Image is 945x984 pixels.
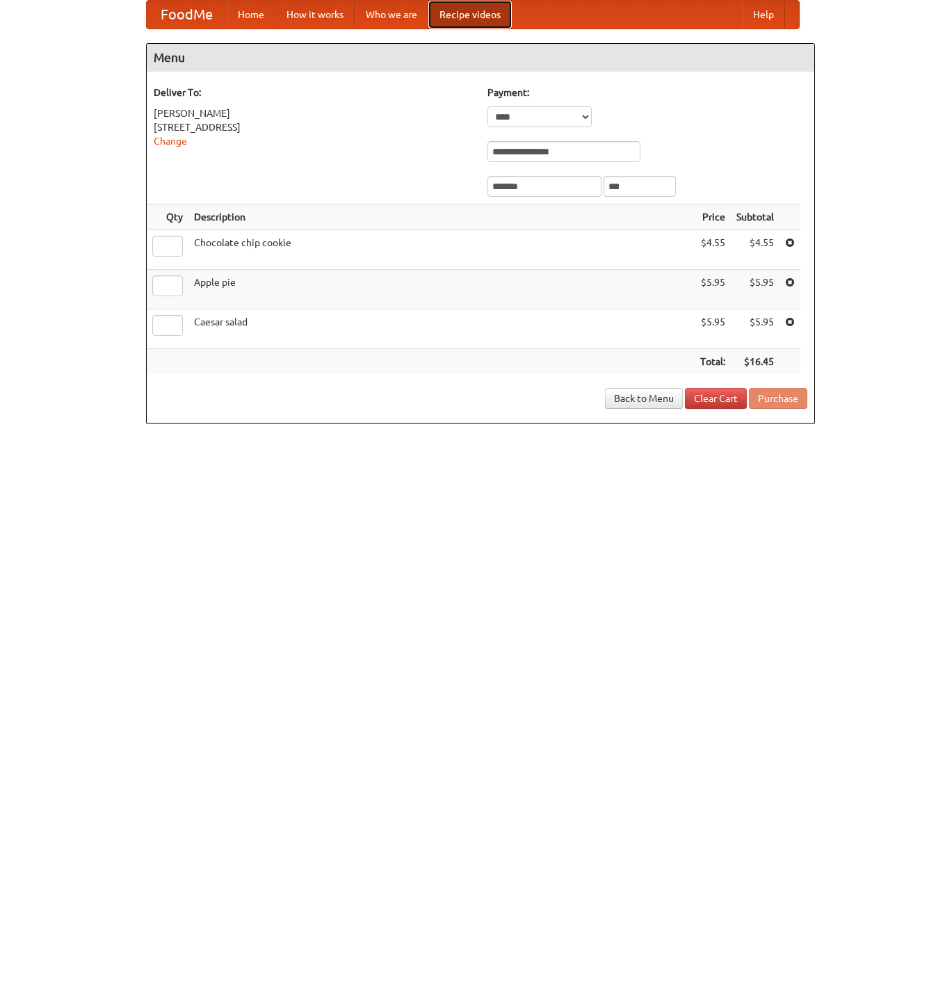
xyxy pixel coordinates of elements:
td: $4.55 [695,230,731,270]
a: How it works [275,1,355,29]
h5: Deliver To: [154,86,474,99]
div: [STREET_ADDRESS] [154,120,474,134]
td: $5.95 [731,270,780,309]
th: Subtotal [731,204,780,230]
td: $5.95 [695,270,731,309]
a: Help [742,1,785,29]
td: Chocolate chip cookie [188,230,695,270]
a: Home [227,1,275,29]
h4: Menu [147,44,814,72]
h5: Payment: [487,86,807,99]
th: Total: [695,349,731,375]
td: Apple pie [188,270,695,309]
td: $5.95 [731,309,780,349]
button: Purchase [749,388,807,409]
th: Price [695,204,731,230]
th: $16.45 [731,349,780,375]
td: Caesar salad [188,309,695,349]
a: FoodMe [147,1,227,29]
a: Recipe videos [428,1,512,29]
a: Back to Menu [605,388,683,409]
a: Change [154,136,187,147]
td: $4.55 [731,230,780,270]
a: Clear Cart [685,388,747,409]
div: [PERSON_NAME] [154,106,474,120]
th: Description [188,204,695,230]
td: $5.95 [695,309,731,349]
th: Qty [147,204,188,230]
a: Who we are [355,1,428,29]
